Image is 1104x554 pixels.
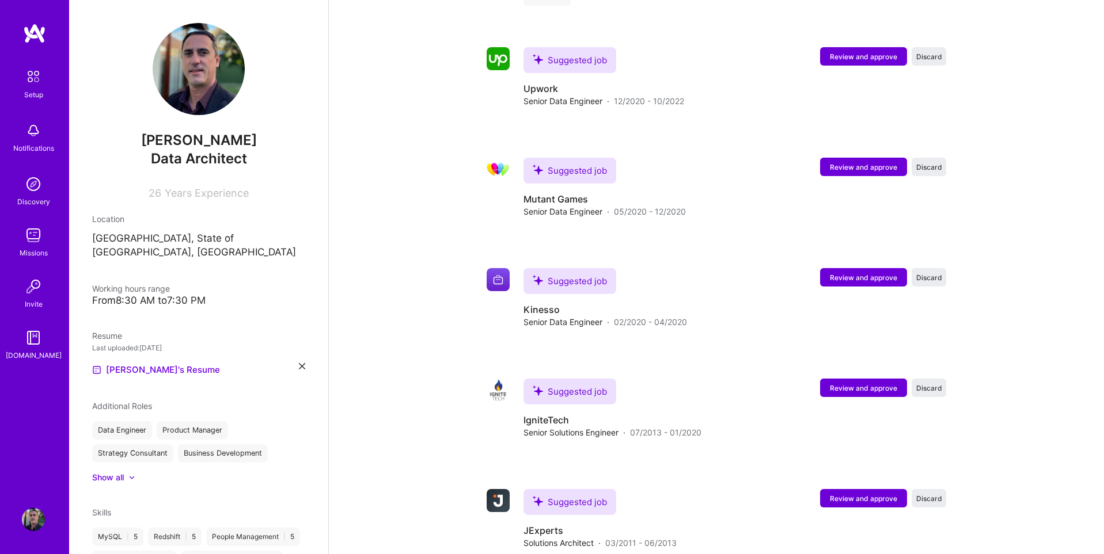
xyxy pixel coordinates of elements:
img: User Avatar [153,23,245,115]
img: Invite [22,275,45,298]
span: Discard [916,273,942,282]
img: Company logo [487,489,510,512]
img: Company logo [487,268,510,291]
h4: IgniteTech [523,414,701,426]
span: | [127,532,129,541]
button: Discard [912,268,946,286]
div: Missions [20,247,48,259]
span: Skills [92,507,111,517]
span: [PERSON_NAME] [92,132,305,149]
button: Review and approve [820,379,907,397]
span: Review and approve [830,494,897,503]
div: Location [92,213,305,225]
img: User Avatar [22,508,45,531]
span: · [607,95,609,107]
span: 26 [149,187,161,199]
span: Years Experience [165,187,249,199]
span: | [283,532,286,541]
div: Suggested job [523,158,616,184]
span: Senior Data Engineer [523,95,602,107]
h4: Mutant Games [523,193,686,205]
img: Company logo [487,47,510,70]
span: Review and approve [830,52,897,62]
span: Review and approve [830,273,897,282]
span: 02/2020 - 04/2020 [614,316,687,328]
div: Show all [92,472,124,483]
span: Discard [916,162,942,172]
span: 03/2011 - 06/2013 [605,537,677,549]
button: Review and approve [820,158,907,176]
i: icon SuggestedTeams [533,165,543,175]
span: Senior Data Engineer [523,205,602,217]
button: Review and approve [820,489,907,507]
div: MySQL 5 [92,528,143,546]
img: discovery [22,173,45,196]
i: icon SuggestedTeams [533,496,543,506]
img: logo [23,23,46,44]
span: Discard [916,494,942,503]
div: Suggested job [523,47,616,73]
span: Solutions Architect [523,537,594,549]
div: Invite [25,298,43,310]
span: | [185,532,187,541]
div: Suggested job [523,268,616,294]
div: People Management 5 [206,528,300,546]
span: 05/2020 - 12/2020 [614,205,686,217]
div: Business Development [178,444,268,463]
div: Data Engineer [92,421,152,440]
div: Suggested job [523,489,616,515]
span: · [598,537,601,549]
i: icon SuggestedTeams [533,275,543,285]
span: Working hours range [92,284,170,293]
button: Discard [912,489,946,507]
button: Review and approve [820,47,907,66]
div: [DOMAIN_NAME] [6,349,62,361]
button: Review and approve [820,268,907,286]
img: setup [21,64,45,89]
span: 12/2020 - 10/2022 [614,95,684,107]
h4: JExperts [523,524,677,537]
span: · [623,426,625,438]
span: Review and approve [830,383,897,393]
h4: Upwork [523,82,684,95]
i: icon SuggestedTeams [533,385,543,396]
i: icon SuggestedTeams [533,54,543,64]
img: Company logo [487,158,510,181]
span: Discard [916,383,942,393]
div: Notifications [13,142,54,154]
img: Resume [92,365,101,375]
span: · [607,205,609,217]
button: Discard [912,158,946,176]
span: · [607,316,609,328]
div: Strategy Consultant [92,444,173,463]
div: Discovery [17,196,50,208]
span: Data Architect [151,150,247,167]
img: guide book [22,326,45,349]
div: From 8:30 AM to 7:30 PM [92,295,305,307]
a: [PERSON_NAME]'s Resume [92,363,220,377]
button: Discard [912,379,946,397]
div: Product Manager [157,421,228,440]
div: Setup [24,89,43,101]
i: icon Close [299,363,305,369]
span: Additional Roles [92,401,152,411]
span: 07/2013 - 01/2020 [630,426,701,438]
span: Review and approve [830,162,897,172]
button: Discard [912,47,946,66]
img: teamwork [22,224,45,247]
span: Discard [916,52,942,62]
span: Senior Solutions Engineer [523,426,619,438]
span: Resume [92,331,122,341]
p: [GEOGRAPHIC_DATA], State of [GEOGRAPHIC_DATA], [GEOGRAPHIC_DATA] [92,232,305,259]
a: User Avatar [19,508,48,531]
div: Suggested job [523,379,616,404]
div: Last uploaded: [DATE] [92,342,305,354]
img: Company logo [487,379,510,402]
h4: Kinesso [523,303,687,316]
img: bell [22,119,45,142]
span: Senior Data Engineer [523,316,602,328]
div: Redshift 5 [148,528,202,546]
